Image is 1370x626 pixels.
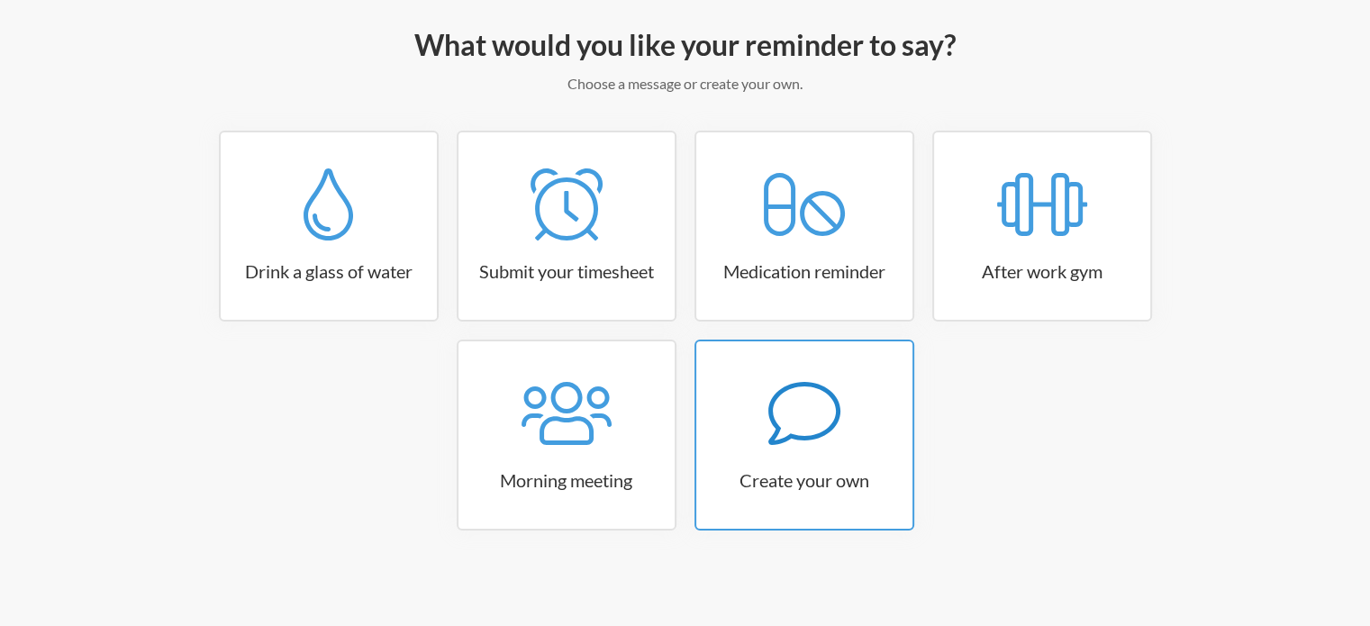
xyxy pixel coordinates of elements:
h3: Create your own [696,467,912,493]
p: Choose a message or create your own. [163,73,1208,95]
h3: Drink a glass of water [221,259,437,284]
h2: What would you like your reminder to say? [163,26,1208,64]
h3: After work gym [934,259,1150,284]
h3: Medication reminder [696,259,912,284]
h3: Morning meeting [458,467,675,493]
h3: Submit your timesheet [458,259,675,284]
